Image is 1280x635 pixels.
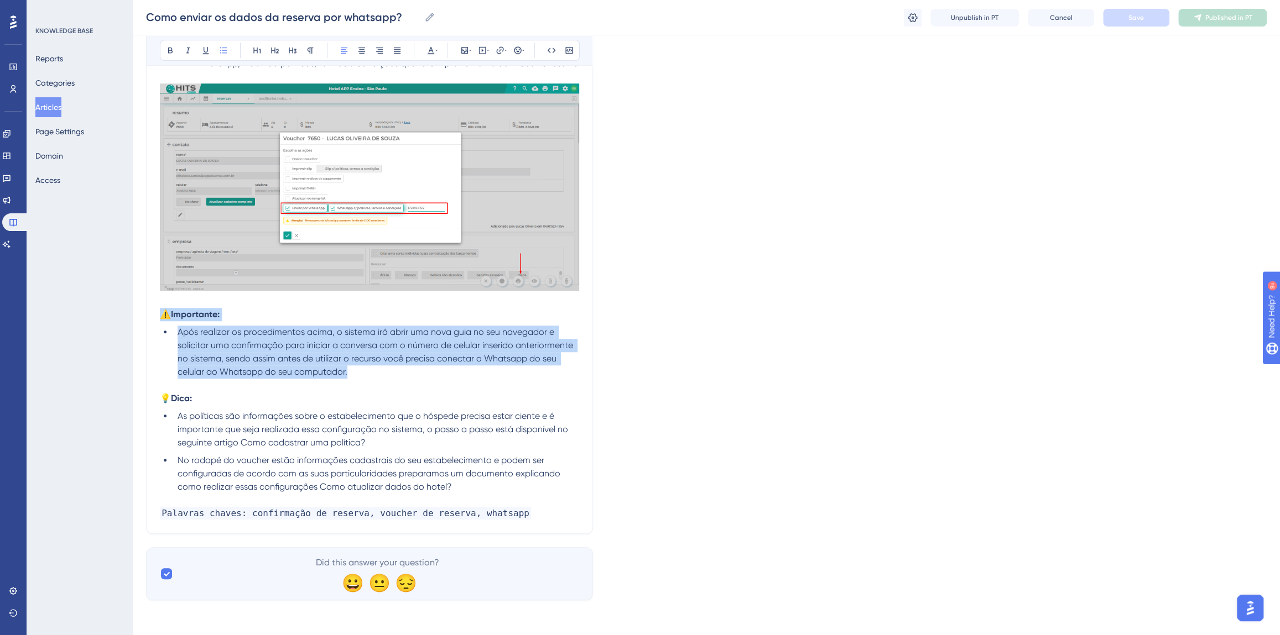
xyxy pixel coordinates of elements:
div: 9+ [75,6,82,14]
button: Access [35,170,60,190]
span: No rodapé do voucher estão informações cadastrais do seu estabelecimento e podem ser configuradas... [178,455,563,492]
span: Save [1128,13,1144,22]
button: Cancel [1028,9,1094,27]
strong: 💡Dica: [160,393,192,403]
span: Published in PT [1205,13,1252,22]
span: Marque esta opção para enviar o voucher via WhatsApp, incluindo políticas, termos e condições que... [195,45,579,69]
span: Need Help? [26,3,69,16]
span: As políticas são informações sobre o estabelecimento que o hóspede precisa estar ciente e é impor... [178,411,570,448]
div: 😀 [342,574,360,591]
span: Palavras chaves: confirmação de reserva, voucher de reserva, whatsapp [160,507,531,519]
button: Unpublish in PT [930,9,1019,27]
button: Save [1103,9,1169,27]
span: Após realizar os procedimentos acima, o sistema irá abrir uma nova guia no seu navegador e solici... [178,327,575,377]
button: Reports [35,49,63,69]
button: Page Settings [35,122,84,141]
span: Did this answer your question? [316,556,439,569]
iframe: UserGuiding AI Assistant Launcher [1234,591,1267,624]
input: Article Name [146,9,420,25]
div: KNOWLEDGE BASE [35,27,93,35]
span: Cancel [1050,13,1073,22]
div: 😐 [368,574,386,591]
button: Articles [35,97,61,117]
button: Categories [35,73,75,93]
span: Unpublish in PT [951,13,998,22]
div: 😔 [395,574,413,591]
button: Published in PT [1178,9,1267,27]
strong: ⚠️Importante: [160,309,220,319]
button: Domain [35,146,63,166]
